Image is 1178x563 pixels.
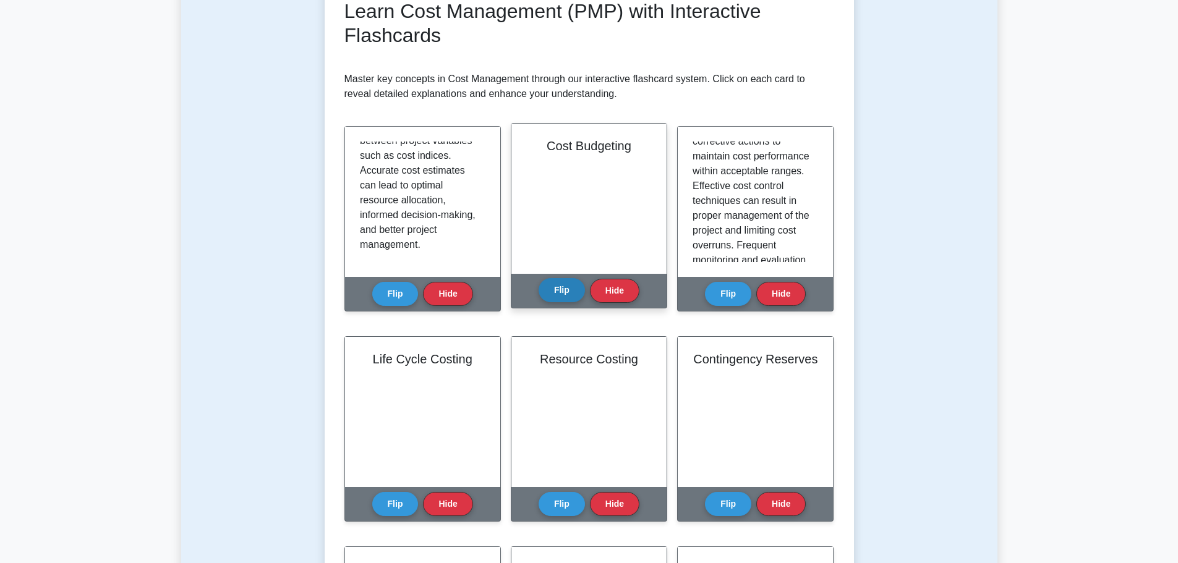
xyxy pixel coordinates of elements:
h2: Resource Costing [526,352,652,366]
button: Hide [756,492,806,516]
button: Flip [539,492,585,516]
button: Flip [539,278,585,302]
button: Hide [423,282,472,306]
button: Flip [705,282,751,306]
button: Hide [423,492,472,516]
h2: Contingency Reserves [693,352,818,366]
button: Hide [590,492,639,516]
button: Flip [372,282,419,306]
button: Flip [372,492,419,516]
button: Flip [705,492,751,516]
p: Master key concepts in Cost Management through our interactive flashcard system. Click on each ca... [344,72,834,101]
button: Hide [590,279,639,303]
button: Hide [756,282,806,306]
h2: Life Cycle Costing [360,352,485,366]
h2: Cost Budgeting [526,138,652,153]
